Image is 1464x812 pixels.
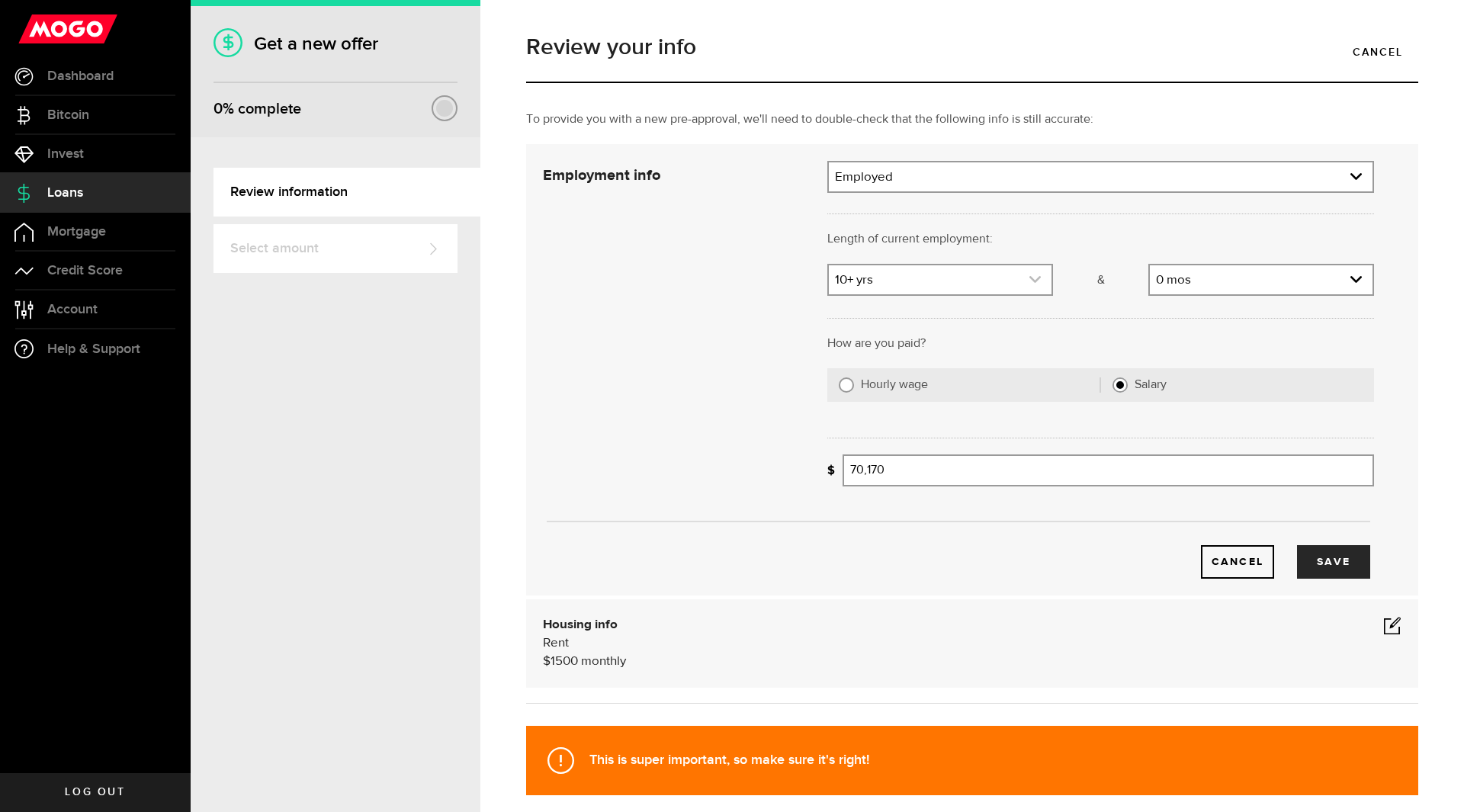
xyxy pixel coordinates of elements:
[47,69,114,83] span: Dashboard
[829,162,1372,191] a: expand select
[47,303,98,316] span: Account
[543,618,618,631] b: Housing info
[47,186,83,200] span: Loans
[543,168,660,183] strong: Employment info
[47,225,106,239] span: Mortgage
[213,33,457,55] h1: Get a new offer
[47,108,89,122] span: Bitcoin
[839,377,854,393] input: Hourly wage
[1201,545,1274,579] button: Cancel
[1337,36,1418,68] a: Cancel
[526,111,1418,129] p: To provide you with a new pre-approval, we'll need to double-check that the following info is sti...
[12,6,58,52] button: Open LiveChat chat widget
[543,655,551,668] span: $
[829,265,1051,294] a: expand select
[1112,377,1128,393] input: Salary
[827,335,1374,353] p: How are you paid?
[526,36,1418,59] h1: Review your info
[213,100,223,118] span: 0
[1297,545,1370,579] button: Save
[589,752,869,768] strong: This is super important, so make sure it's right!
[65,787,125,798] span: Log out
[213,95,301,123] div: % complete
[213,168,480,217] a: Review information
[861,377,1100,393] label: Hourly wage
[551,655,578,668] span: 1500
[213,224,457,273] a: Select amount
[47,342,140,356] span: Help & Support
[1150,265,1372,294] a: expand select
[827,230,1374,249] p: Length of current employment:
[47,264,123,278] span: Credit Score
[1053,271,1148,290] p: &
[1135,377,1363,393] label: Salary
[47,147,84,161] span: Invest
[543,637,569,650] span: Rent
[581,655,626,668] span: monthly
